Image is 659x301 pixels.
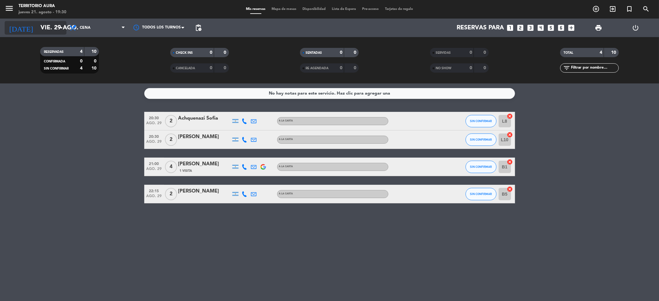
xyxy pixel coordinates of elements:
[91,49,98,54] strong: 10
[329,7,359,11] span: Lista de Espera
[466,115,496,127] button: SIN CONFIRMAR
[165,134,177,146] span: 2
[146,140,162,147] span: ago. 29
[146,121,162,128] span: ago. 29
[354,50,357,55] strong: 0
[210,50,212,55] strong: 0
[568,24,576,32] i: add_box
[224,66,227,70] strong: 0
[80,26,91,30] span: Cena
[571,65,619,71] input: Filtrar por nombre...
[178,114,231,122] div: Achquenazi Sofia
[564,51,573,54] span: TOTAL
[243,7,268,11] span: Mis reservas
[609,5,616,13] i: exit_to_app
[592,5,600,13] i: add_circle_outline
[517,24,525,32] i: looks_two
[611,50,617,55] strong: 10
[176,67,195,70] span: CANCELADA
[436,67,451,70] span: NO SHOW
[557,24,565,32] i: looks_6
[306,51,322,54] span: SENTADAS
[19,3,66,9] div: TERRITORIO AURA
[466,134,496,146] button: SIN CONFIRMAR
[5,4,14,13] i: menu
[279,120,293,122] span: A LA CARTA
[617,19,654,37] div: LOG OUT
[5,4,14,15] button: menu
[436,51,451,54] span: SERVIDAS
[470,66,472,70] strong: 0
[180,168,192,173] span: 1 Visita
[507,186,513,192] i: cancel
[359,7,382,11] span: Pre-acceso
[506,24,514,32] i: looks_one
[466,161,496,173] button: SIN CONFIRMAR
[210,66,212,70] strong: 0
[470,138,492,141] span: SIN CONFIRMAR
[306,67,328,70] span: RE AGENDADA
[94,59,98,63] strong: 0
[299,7,329,11] span: Disponibilidad
[195,24,202,32] span: pending_actions
[457,24,504,32] span: Reservas para
[178,133,231,141] div: [PERSON_NAME]
[340,66,342,70] strong: 0
[484,66,488,70] strong: 0
[44,67,69,70] span: SIN CONFIRMAR
[178,187,231,195] div: [PERSON_NAME]
[279,138,293,141] span: A LA CARTA
[146,114,162,121] span: 20:30
[80,59,82,63] strong: 0
[176,51,193,54] span: CHECK INS
[484,50,488,55] strong: 0
[146,133,162,140] span: 20:30
[268,7,299,11] span: Mapa de mesas
[165,115,177,127] span: 2
[466,188,496,200] button: SIN CONFIRMAR
[382,7,416,11] span: Tarjetas de regalo
[507,113,513,119] i: cancel
[279,165,293,168] span: A LA CARTA
[470,192,492,196] span: SIN CONFIRMAR
[80,66,82,70] strong: 4
[470,50,472,55] strong: 0
[165,188,177,200] span: 2
[269,90,390,97] div: No hay notas para este servicio. Haz clic para agregar una
[80,49,82,54] strong: 4
[470,119,492,123] span: SIN CONFIRMAR
[547,24,555,32] i: looks_5
[57,24,65,32] i: arrow_drop_down
[563,64,571,72] i: filter_list
[507,132,513,138] i: cancel
[507,159,513,165] i: cancel
[19,9,66,15] div: jueves 21. agosto - 19:30
[642,5,650,13] i: search
[537,24,545,32] i: looks_4
[626,5,633,13] i: turned_in_not
[470,165,492,168] span: SIN CONFIRMAR
[632,24,640,32] i: power_settings_new
[44,60,65,63] span: CONFIRMADA
[595,24,602,32] span: print
[279,193,293,195] span: A LA CARTA
[146,187,162,194] span: 22:15
[178,160,231,168] div: [PERSON_NAME]
[527,24,535,32] i: looks_3
[146,194,162,201] span: ago. 29
[146,160,162,167] span: 21:00
[146,167,162,174] span: ago. 29
[354,66,357,70] strong: 0
[340,50,342,55] strong: 0
[224,50,227,55] strong: 0
[5,21,37,35] i: [DATE]
[165,161,177,173] span: 4
[600,50,602,55] strong: 4
[91,66,98,70] strong: 10
[260,164,266,170] img: google-logo.png
[44,50,64,53] span: RESERVADAS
